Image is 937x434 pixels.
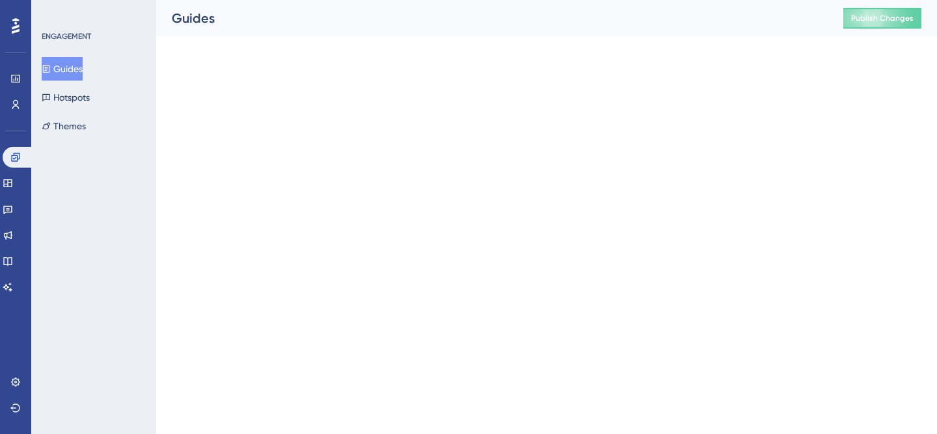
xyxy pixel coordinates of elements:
button: Publish Changes [843,8,921,29]
div: ENGAGEMENT [42,31,91,42]
div: Guides [172,9,811,27]
button: Themes [42,114,86,138]
button: Hotspots [42,86,90,109]
button: Guides [42,57,83,81]
span: Publish Changes [851,13,914,23]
